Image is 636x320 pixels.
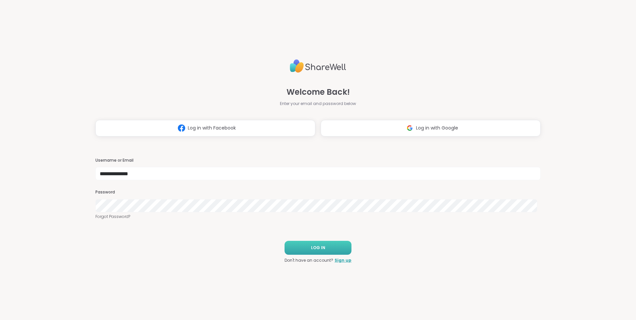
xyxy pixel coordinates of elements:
[280,101,356,107] span: Enter your email and password below
[287,86,350,98] span: Welcome Back!
[95,120,315,136] button: Log in with Facebook
[95,158,541,163] h3: Username or Email
[335,257,351,263] a: Sign up
[403,122,416,134] img: ShareWell Logomark
[188,125,236,132] span: Log in with Facebook
[95,189,541,195] h3: Password
[285,257,333,263] span: Don't have an account?
[416,125,458,132] span: Log in with Google
[311,245,325,251] span: LOG IN
[95,214,541,220] a: Forgot Password?
[285,241,351,255] button: LOG IN
[290,57,346,76] img: ShareWell Logo
[175,122,188,134] img: ShareWell Logomark
[321,120,541,136] button: Log in with Google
